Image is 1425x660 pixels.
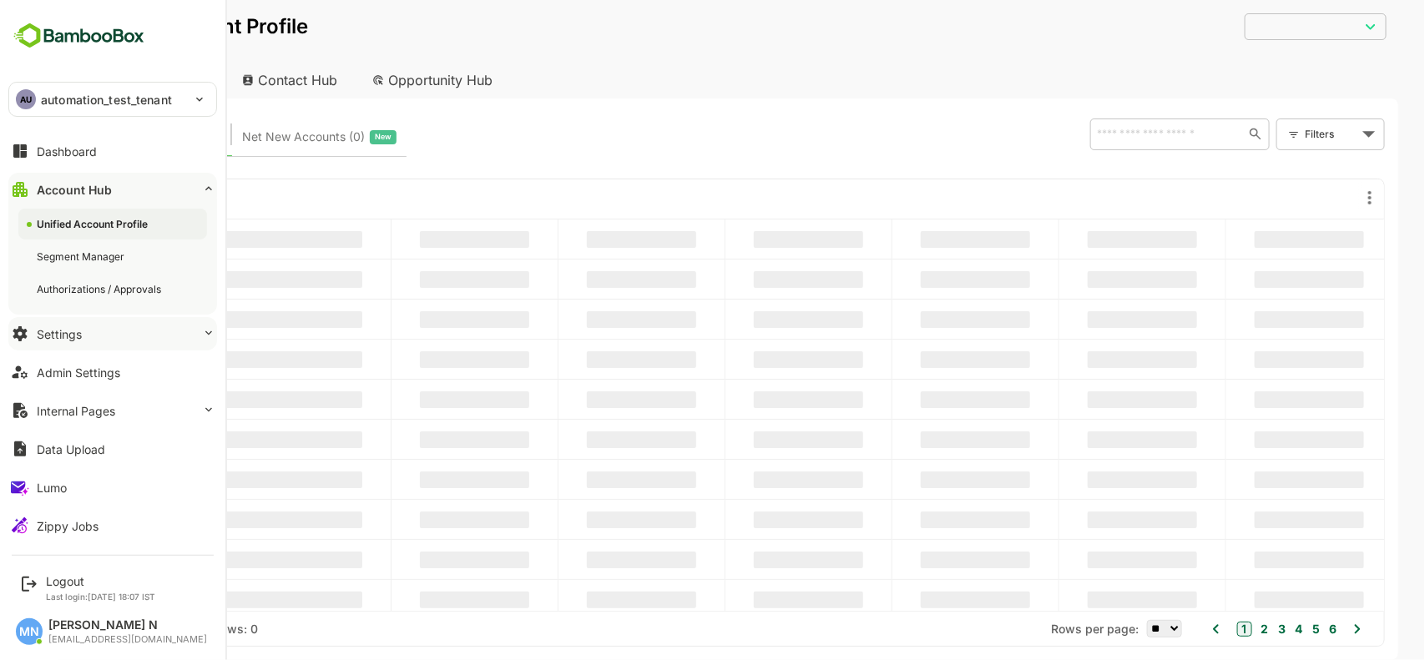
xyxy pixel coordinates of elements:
div: Segment Manager [37,249,128,264]
p: automation_test_tenant [41,91,172,108]
div: Settings [37,327,82,341]
div: AUautomation_test_tenant [9,83,216,116]
div: Total Rows: NaN | Rows: 0 [50,622,200,636]
button: 6 [1266,620,1278,638]
span: Net New Accounts ( 0 ) [184,126,306,148]
div: Admin Settings [37,365,120,380]
div: Logout [46,574,155,588]
div: Account Hub [27,62,164,98]
div: Authorizations / Approvals [37,282,164,296]
button: Zippy Jobs [8,509,217,542]
button: Admin Settings [8,355,217,389]
div: Unified Account Profile [37,217,151,231]
button: Lumo [8,471,217,504]
div: Dashboard [37,144,97,159]
p: Last login: [DATE] 18:07 IST [46,592,155,602]
button: Internal Pages [8,394,217,427]
button: Data Upload [8,432,217,466]
div: Newly surfaced ICP-fit accounts from Intent, Website, LinkedIn, and other engagement signals. [184,126,338,148]
button: Dashboard [8,134,217,168]
div: Contact Hub [170,62,294,98]
span: Known accounts you’ve identified to target - imported from CRM, Offline upload, or promoted from ... [59,126,154,148]
div: ​ [1186,12,1328,41]
div: Zippy Jobs [37,519,99,533]
div: Filters [1245,117,1326,152]
div: MN [16,618,43,645]
div: Lumo [37,481,67,495]
div: Opportunity Hub [301,62,449,98]
div: Internal Pages [37,404,115,418]
button: 5 [1250,620,1261,638]
div: Data Upload [37,442,105,456]
button: Settings [8,317,217,350]
div: [PERSON_NAME] N [48,618,207,632]
p: Unified Account Profile [27,17,250,37]
div: Filters [1246,125,1300,143]
div: AU [16,89,36,109]
span: New [316,126,333,148]
div: Account Hub [37,183,112,197]
span: Rows per page: [993,622,1080,636]
div: [EMAIL_ADDRESS][DOMAIN_NAME] [48,634,207,645]
button: 4 [1233,620,1245,638]
button: 1 [1179,622,1194,637]
button: 2 [1199,620,1210,638]
button: 3 [1215,620,1227,638]
button: Account Hub [8,173,217,206]
img: BambooboxFullLogoMark.5f36c76dfaba33ec1ec1367b70bb1252.svg [8,20,149,52]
